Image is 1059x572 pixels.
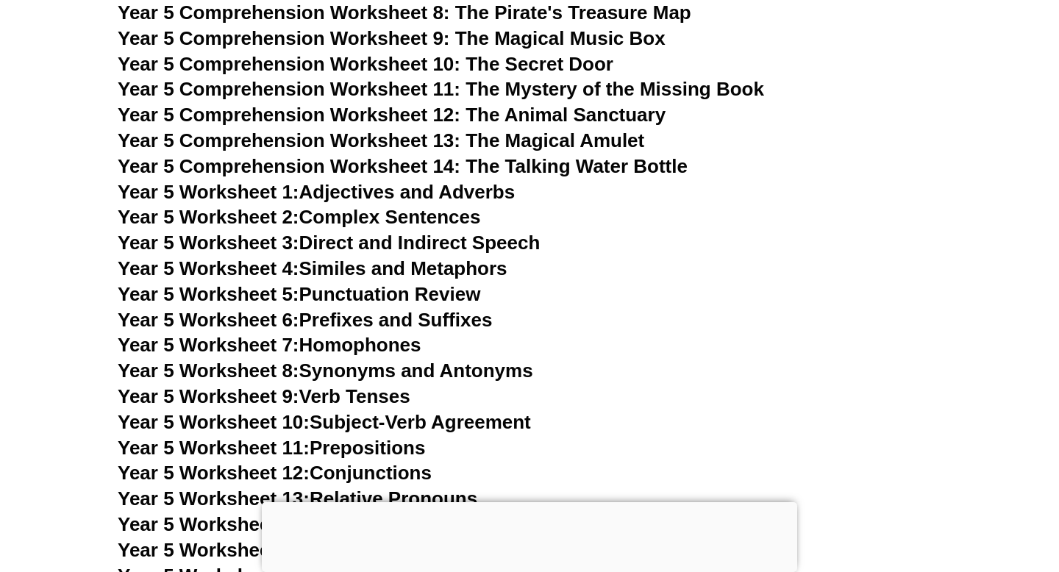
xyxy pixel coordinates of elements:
[118,257,299,279] span: Year 5 Worksheet 4:
[118,437,425,459] a: Year 5 Worksheet 11:Prepositions
[118,462,310,484] span: Year 5 Worksheet 12:
[118,513,310,535] span: Year 5 Worksheet 14:
[118,513,588,535] a: Year 5 Worksheet 14:Alliteration and Onomatopoeia
[118,283,480,305] a: Year 5 Worksheet 5:Punctuation Review
[118,181,299,203] span: Year 5 Worksheet 1:
[118,334,421,356] a: Year 5 Worksheet 7:Homophones
[118,232,540,254] a: Year 5 Worksheet 3:Direct and Indirect Speech
[118,411,310,433] span: Year 5 Worksheet 10:
[118,1,691,24] a: Year 5 Comprehension Worksheet 8: The Pirate's Treasure Map
[118,206,299,228] span: Year 5 Worksheet 2:
[118,129,644,151] a: Year 5 Comprehension Worksheet 13: The Magical Amulet
[118,385,299,407] span: Year 5 Worksheet 9:
[118,334,299,356] span: Year 5 Worksheet 7:
[118,360,533,382] a: Year 5 Worksheet 8:Synonyms and Antonyms
[118,309,492,331] a: Year 5 Worksheet 6:Prefixes and Suffixes
[118,232,299,254] span: Year 5 Worksheet 3:
[118,309,299,331] span: Year 5 Worksheet 6:
[118,104,666,126] a: Year 5 Comprehension Worksheet 12: The Animal Sanctuary
[118,53,613,75] a: Year 5 Comprehension Worksheet 10: The Secret Door
[262,502,797,568] iframe: Advertisement
[118,539,310,561] span: Year 5 Worksheet 15:
[118,385,410,407] a: Year 5 Worksheet 9:Verb Tenses
[118,206,480,228] a: Year 5 Worksheet 2:Complex Sentences
[118,283,299,305] span: Year 5 Worksheet 5:
[118,539,538,561] a: Year 5 Worksheet 15:Active and Passive Voice
[118,360,299,382] span: Year 5 Worksheet 8:
[118,462,432,484] a: Year 5 Worksheet 12:Conjunctions
[807,406,1059,572] iframe: Chat Widget
[118,437,310,459] span: Year 5 Worksheet 11:
[118,411,531,433] a: Year 5 Worksheet 10:Subject-Verb Agreement
[118,181,515,203] a: Year 5 Worksheet 1:Adjectives and Adverbs
[118,487,310,510] span: Year 5 Worksheet 13:
[118,78,764,100] a: Year 5 Comprehension Worksheet 11: The Mystery of the Missing Book
[118,27,666,49] a: Year 5 Comprehension Worksheet 9: The Magical Music Box
[118,487,477,510] a: Year 5 Worksheet 13:Relative Pronouns
[118,155,688,177] a: Year 5 Comprehension Worksheet 14: The Talking Water Bottle
[118,257,507,279] a: Year 5 Worksheet 4:Similes and Metaphors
